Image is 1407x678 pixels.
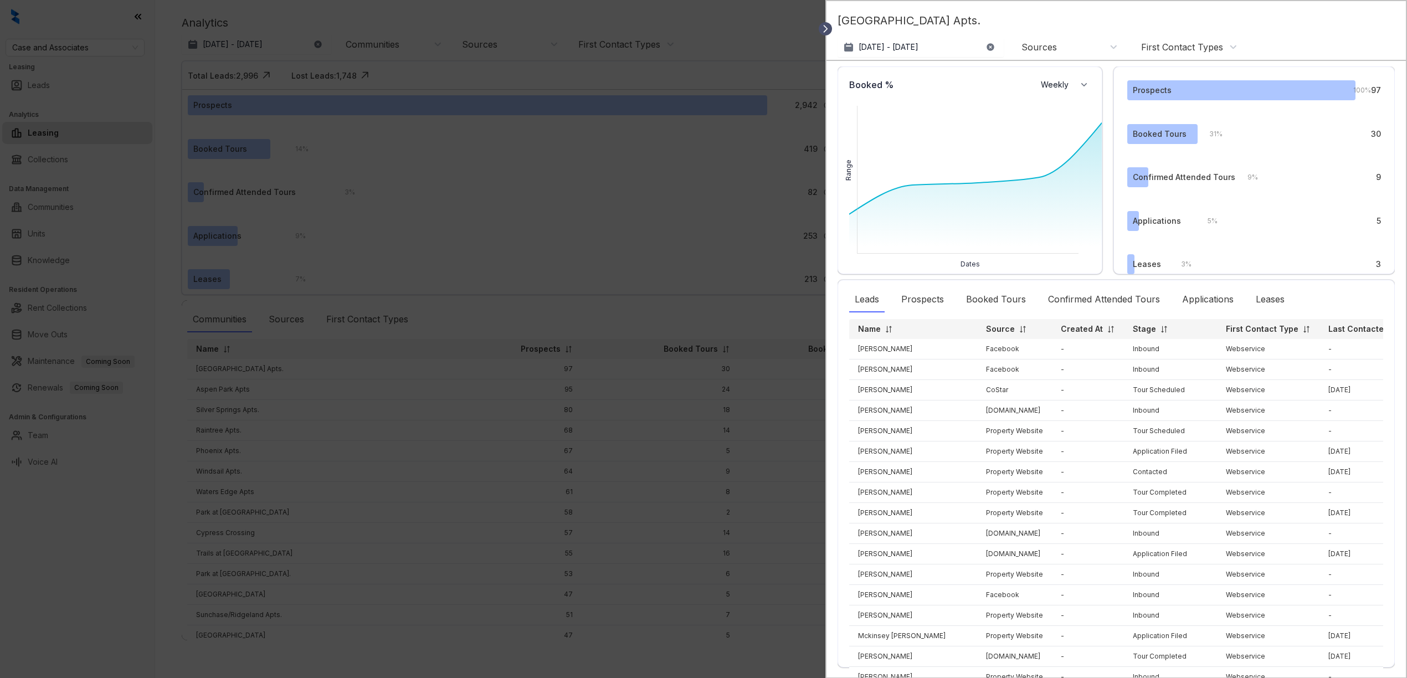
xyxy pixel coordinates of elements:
[977,544,1052,564] td: [DOMAIN_NAME]
[1197,215,1218,227] div: 5 %
[977,605,1052,626] td: Property Website
[1052,421,1124,441] td: -
[977,400,1052,421] td: [DOMAIN_NAME]
[1124,421,1217,441] td: Tour Scheduled
[849,287,885,312] div: Leads
[1052,400,1124,421] td: -
[849,339,977,359] td: [PERSON_NAME]
[977,503,1052,523] td: Property Website
[977,564,1052,585] td: Property Website
[844,73,899,97] div: Booked %
[1124,441,1217,462] td: Application Filed
[1124,605,1217,626] td: Inbound
[1217,544,1319,564] td: Webservice
[977,441,1052,462] td: Property Website
[1124,339,1217,359] td: Inbound
[1217,380,1319,400] td: Webservice
[1342,84,1371,96] div: 100 %
[977,359,1052,380] td: Facebook
[858,323,881,335] p: Name
[977,339,1052,359] td: Facebook
[977,646,1052,667] td: [DOMAIN_NAME]
[1133,84,1172,96] div: Prospects
[1052,544,1124,564] td: -
[849,523,977,544] td: [PERSON_NAME]
[1052,646,1124,667] td: -
[849,462,977,482] td: [PERSON_NAME]
[844,259,1096,269] div: Dates
[1124,503,1217,523] td: Tour Completed
[1236,171,1258,183] div: 9 %
[1371,84,1381,96] div: 97
[1376,171,1381,183] div: 9
[1124,400,1217,421] td: Inbound
[1160,325,1168,333] img: sorting
[977,585,1052,605] td: Facebook
[849,646,977,667] td: [PERSON_NAME]
[1217,462,1319,482] td: Webservice
[1226,323,1298,335] p: First Contact Type
[1217,605,1319,626] td: Webservice
[1217,646,1319,667] td: Webservice
[1217,359,1319,380] td: Webservice
[1217,503,1319,523] td: Webservice
[1141,41,1223,53] div: First Contact Types
[1217,482,1319,503] td: Webservice
[1052,482,1124,503] td: -
[1052,462,1124,482] td: -
[1217,564,1319,585] td: Webservice
[977,462,1052,482] td: Property Website
[1124,544,1217,564] td: Application Filed
[1250,287,1290,312] div: Leases
[977,482,1052,503] td: Property Website
[849,564,977,585] td: [PERSON_NAME]
[1133,258,1161,270] div: Leases
[885,325,893,333] img: sorting
[849,359,977,380] td: [PERSON_NAME]
[1052,585,1124,605] td: -
[1052,359,1124,380] td: -
[1376,258,1381,270] div: 3
[1217,400,1319,421] td: Webservice
[838,37,1004,57] button: [DATE] - [DATE]
[1217,339,1319,359] td: Webservice
[1124,585,1217,605] td: Inbound
[1133,171,1235,183] div: Confirmed Attended Tours
[844,160,854,181] div: Range
[1217,626,1319,646] td: Webservice
[1019,325,1027,333] img: sorting
[896,287,949,312] div: Prospects
[1061,323,1103,335] p: Created At
[1043,287,1165,312] div: Confirmed Attended Tours
[977,626,1052,646] td: Property Website
[1124,626,1217,646] td: Application Filed
[849,585,977,605] td: [PERSON_NAME]
[1052,564,1124,585] td: -
[849,421,977,441] td: [PERSON_NAME]
[1107,325,1115,333] img: sorting
[1052,523,1124,544] td: -
[1133,323,1156,335] p: Stage
[849,626,977,646] td: Mckinsey [PERSON_NAME]
[1124,564,1217,585] td: Inbound
[1124,462,1217,482] td: Contacted
[849,503,977,523] td: [PERSON_NAME]
[849,380,977,400] td: [PERSON_NAME]
[1124,380,1217,400] td: Tour Scheduled
[1133,128,1187,140] div: Booked Tours
[1302,325,1311,333] img: sorting
[1133,215,1181,227] div: Applications
[977,523,1052,544] td: [DOMAIN_NAME]
[1217,421,1319,441] td: Webservice
[838,12,1395,37] p: [GEOGRAPHIC_DATA] Apts.
[859,42,918,53] p: [DATE] - [DATE]
[1052,339,1124,359] td: -
[977,380,1052,400] td: CoStar
[1177,287,1239,312] div: Applications
[1052,380,1124,400] td: -
[1052,441,1124,462] td: -
[849,400,977,421] td: [PERSON_NAME]
[961,287,1031,312] div: Booked Tours
[977,421,1052,441] td: Property Website
[1021,41,1057,53] div: Sources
